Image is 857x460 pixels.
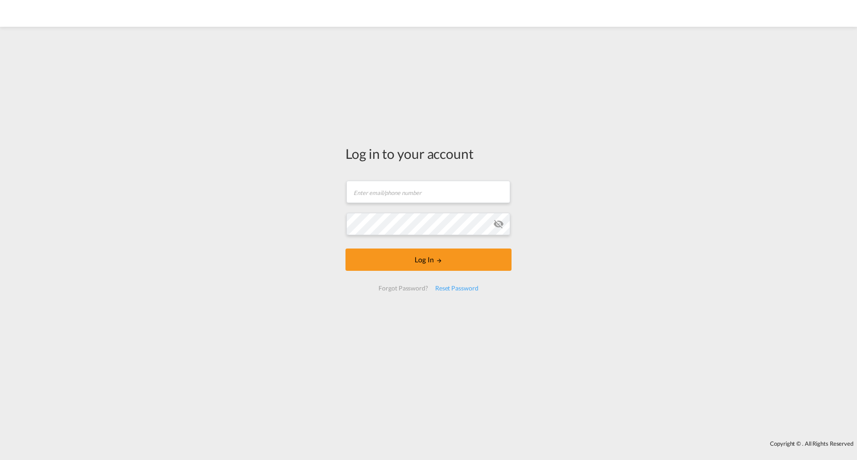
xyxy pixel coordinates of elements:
[346,181,510,203] input: Enter email/phone number
[493,219,504,229] md-icon: icon-eye-off
[432,280,482,296] div: Reset Password
[345,249,512,271] button: LOGIN
[345,144,512,163] div: Log in to your account
[375,280,431,296] div: Forgot Password?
